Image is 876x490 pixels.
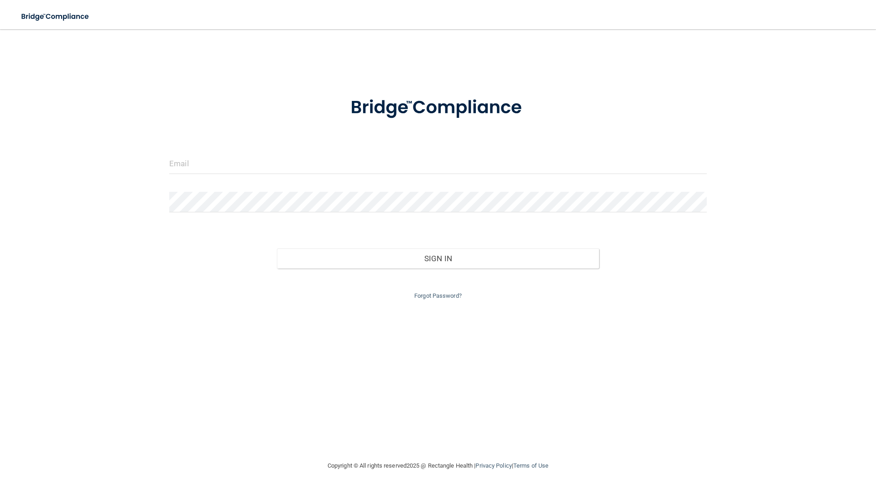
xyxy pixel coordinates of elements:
[332,84,544,132] img: bridge_compliance_login_screen.278c3ca4.svg
[513,462,548,469] a: Terms of Use
[271,451,605,480] div: Copyright © All rights reserved 2025 @ Rectangle Health | |
[414,292,462,299] a: Forgot Password?
[14,7,98,26] img: bridge_compliance_login_screen.278c3ca4.svg
[277,248,600,269] button: Sign In
[475,462,511,469] a: Privacy Policy
[169,153,707,174] input: Email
